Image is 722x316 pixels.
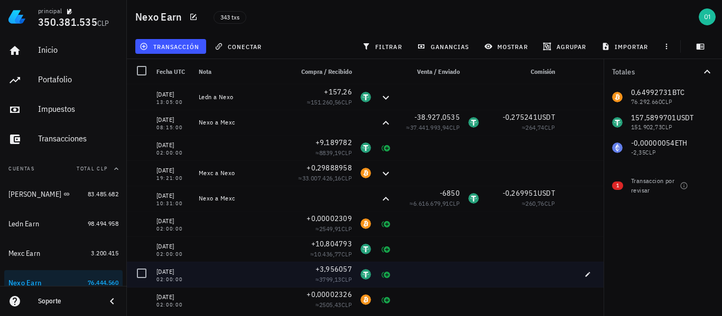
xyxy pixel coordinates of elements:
div: [DATE] [156,190,190,201]
img: LedgiFi [8,8,25,25]
span: Fecha UTC [156,68,185,75]
div: Comisión [483,59,559,84]
div: Ledn Earn [8,219,39,228]
div: USDT-icon [468,117,479,128]
a: Nexo Earn 76.444.560 [4,270,123,295]
div: Impuestos [38,104,118,114]
span: CLP [341,250,352,258]
div: 10:31:00 [156,201,190,206]
div: Soporte [38,297,97,305]
span: conectar [217,42,262,51]
div: 02:00:00 [156,277,190,282]
span: Nota [199,68,211,75]
span: ganancias [419,42,469,51]
span: mostrar [486,42,528,51]
span: CLP [341,225,352,233]
span: CLP [97,18,109,28]
span: -0,269951 [503,188,538,198]
div: 08:15:00 [156,125,190,130]
div: Ledn a Nexo [199,93,284,101]
div: Nexo a Mexc [199,118,284,127]
span: Compra / Recibido [301,68,352,75]
span: 260,76 [525,199,544,207]
div: [PERSON_NAME] [8,190,61,199]
span: -38.927,0535 [414,112,460,122]
div: 02:00:00 [156,150,190,156]
div: Transaccion por revisar [631,176,675,195]
div: Transacciones [38,133,118,143]
span: CLP [341,275,352,283]
span: ≈ [316,275,352,283]
span: 350.381.535 [38,15,97,29]
a: Impuestos [4,97,123,122]
span: transacción [142,42,199,51]
a: Portafolio [4,68,123,93]
span: Total CLP [77,165,108,172]
span: USDT [538,188,555,198]
div: Nota [195,59,289,84]
div: [DATE] [156,292,190,302]
span: +3,956057 [316,264,352,274]
div: USDT-icon [360,269,371,280]
span: ≈ [316,301,352,309]
div: BTC-icon [360,218,371,229]
span: +10,804793 [311,239,353,248]
span: -0,275241 [503,112,538,122]
span: 2549,91 [319,225,341,233]
span: ≈ [299,174,352,182]
button: ganancias [413,39,476,54]
div: USDT-icon [360,92,371,102]
div: 02:00:00 [156,252,190,257]
div: USDT-icon [468,193,479,204]
a: [PERSON_NAME] 83.485.682 [4,181,123,207]
button: transacción [135,39,206,54]
span: 1 [616,181,619,190]
span: CLP [341,301,352,309]
div: 02:00:00 [156,226,190,232]
span: 343 txs [220,12,239,23]
span: 10.436,77 [314,250,341,258]
div: Nexo a Mexc [199,194,284,203]
span: ≈ [310,250,352,258]
span: 8839,19 [319,149,341,157]
span: USDT [538,112,555,122]
a: Mexc Earn 3.200.415 [4,241,123,266]
a: Transacciones [4,127,123,152]
span: importar [604,42,649,51]
button: filtrar [358,39,409,54]
span: +157,26 [324,87,352,97]
button: mostrar [480,39,534,54]
span: CLP [449,123,460,131]
span: ≈ [316,149,352,157]
span: -6850 [440,188,460,198]
span: ≈ [307,98,352,106]
div: [DATE] [156,140,190,150]
div: 02:00:00 [156,302,190,308]
span: ≈ [522,199,555,207]
div: [DATE] [156,266,190,277]
div: BTC-icon [360,168,371,178]
span: 151.260,56 [311,98,341,106]
span: CLP [341,98,352,106]
div: Totales [612,68,701,75]
div: Portafolio [38,74,118,84]
div: BTC-icon [360,294,371,305]
span: 98.494.958 [88,219,118,227]
div: avatar [699,8,716,25]
span: agrupar [545,42,586,51]
span: 264,74 [525,123,544,131]
button: conectar [210,39,269,54]
span: CLP [341,174,352,182]
span: ≈ [316,225,352,233]
div: Compra / Recibido [289,59,356,84]
span: +9,189782 [316,138,352,147]
div: [DATE] [156,241,190,252]
div: principal [38,7,62,15]
span: CLP [544,123,555,131]
span: 6.616.679,91 [413,199,449,207]
span: +0,00002309 [307,214,352,223]
a: Ledn Earn 98.494.958 [4,211,123,236]
span: CLP [449,199,460,207]
span: +0,29888958 [307,163,352,173]
span: 37.441.993,94 [410,123,449,131]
